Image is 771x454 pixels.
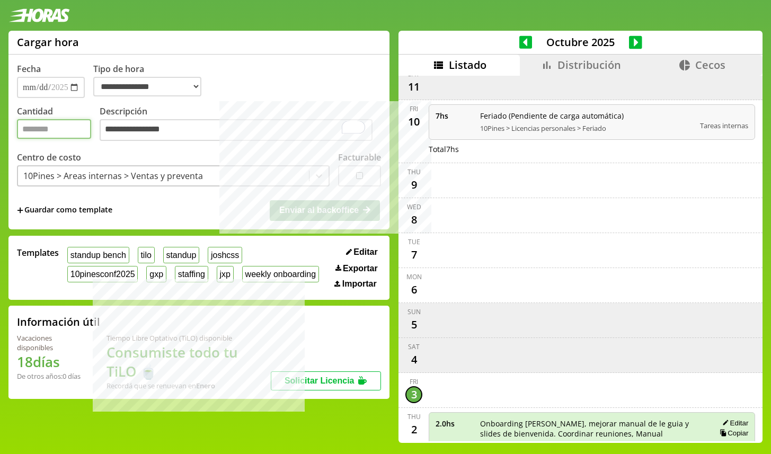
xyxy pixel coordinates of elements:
[405,281,422,298] div: 6
[17,105,100,144] label: Cantidad
[100,105,381,144] label: Descripción
[8,8,70,22] img: logotipo
[407,307,421,316] div: Sun
[17,152,81,163] label: Centro de costo
[285,376,355,385] span: Solicitar Licencia
[405,386,422,403] div: 3
[353,247,377,257] span: Editar
[343,247,381,257] button: Editar
[719,419,748,428] button: Editar
[17,333,81,352] div: Vacaciones disponibles
[407,167,421,176] div: Thu
[436,111,473,121] span: 7 hs
[405,176,422,193] div: 9
[242,266,319,282] button: weekly onboarding
[93,77,201,96] select: Tipo de hora
[405,113,422,130] div: 10
[405,351,422,368] div: 4
[17,371,81,381] div: De otros años: 0 días
[17,119,91,139] input: Cantidad
[342,279,377,289] span: Importar
[408,237,420,246] div: Tue
[532,35,629,49] span: Octubre 2025
[17,352,81,371] h1: 18 días
[23,170,203,182] div: 10Pines > Areas internas > Ventas y preventa
[480,123,693,133] span: 10Pines > Licencias personales > Feriado
[107,343,271,381] h1: Consumiste todo tu TiLO 🍵
[338,152,381,163] label: Facturable
[163,247,200,263] button: standup
[17,247,59,259] span: Templates
[146,266,166,282] button: gxp
[410,104,418,113] div: Fri
[405,316,422,333] div: 5
[406,272,422,281] div: Mon
[107,333,271,343] div: Tiempo Libre Optativo (TiLO) disponible
[480,111,693,121] span: Feriado (Pendiente de carga automática)
[398,76,763,441] div: scrollable content
[405,211,422,228] div: 8
[107,381,271,390] div: Recordá que se renuevan en
[100,119,373,141] textarea: To enrich screen reader interactions, please activate Accessibility in Grammarly extension settings
[405,246,422,263] div: 7
[17,204,23,216] span: +
[557,58,621,72] span: Distribución
[695,58,725,72] span: Cecos
[407,412,421,421] div: Thu
[700,121,748,130] span: Tareas internas
[67,247,129,263] button: standup bench
[716,429,748,438] button: Copiar
[271,371,381,390] button: Solicitar Licencia
[405,421,422,438] div: 2
[217,266,234,282] button: jxp
[138,247,155,263] button: tilo
[208,247,242,263] button: joshcss
[17,204,112,216] span: +Guardar como template
[67,266,138,282] button: 10pinesconf2025
[449,58,486,72] span: Listado
[17,35,79,49] h1: Cargar hora
[436,419,473,429] span: 2.0 hs
[410,377,418,386] div: Fri
[175,266,208,282] button: staffing
[332,263,381,274] button: Exportar
[480,419,704,449] span: Onboarding [PERSON_NAME], mejorar manual de le guia y slides de bienvenida. Coordinar reuniones, ...
[408,342,420,351] div: Sat
[405,78,422,95] div: 11
[429,144,755,154] div: Total 7 hs
[196,381,215,390] b: Enero
[93,63,210,98] label: Tipo de hora
[343,264,378,273] span: Exportar
[17,63,41,75] label: Fecha
[407,202,421,211] div: Wed
[17,315,100,329] h2: Información útil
